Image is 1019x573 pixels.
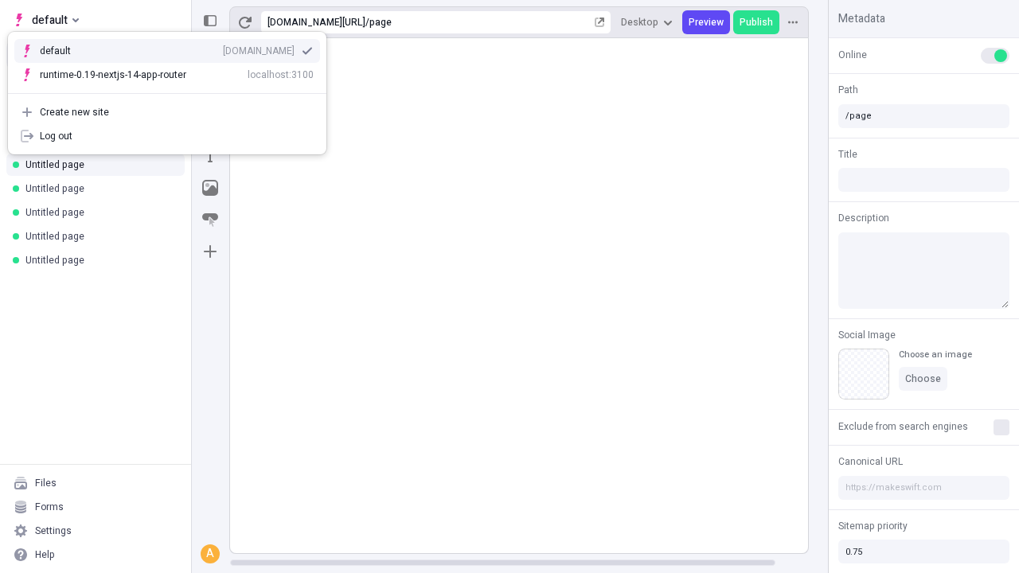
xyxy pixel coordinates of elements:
[25,158,172,171] div: Untitled page
[365,16,369,29] div: /
[35,477,57,489] div: Files
[25,254,172,267] div: Untitled page
[899,349,972,361] div: Choose an image
[838,419,968,434] span: Exclude from search engines
[248,68,314,81] div: localhost:3100
[35,501,64,513] div: Forms
[196,205,224,234] button: Button
[838,83,858,97] span: Path
[838,147,857,162] span: Title
[196,142,224,170] button: Text
[838,476,1009,500] input: https://makeswift.com
[35,548,55,561] div: Help
[6,8,85,32] button: Select site
[25,230,172,243] div: Untitled page
[32,10,68,29] span: default
[40,68,186,81] div: runtime-0.19-nextjs-14-app-router
[838,48,867,62] span: Online
[202,546,218,562] div: A
[621,16,658,29] span: Desktop
[8,33,326,93] div: Suggestions
[615,10,679,34] button: Desktop
[899,367,947,391] button: Choose
[369,16,591,29] div: page
[223,45,295,57] div: [DOMAIN_NAME]
[838,454,903,469] span: Canonical URL
[838,328,896,342] span: Social Image
[838,211,889,225] span: Description
[267,16,365,29] div: [URL][DOMAIN_NAME]
[25,182,172,195] div: Untitled page
[740,16,773,29] span: Publish
[35,524,72,537] div: Settings
[733,10,779,34] button: Publish
[905,372,941,385] span: Choose
[40,45,96,57] div: default
[25,206,172,219] div: Untitled page
[689,16,724,29] span: Preview
[838,519,908,533] span: Sitemap priority
[682,10,730,34] button: Preview
[196,173,224,202] button: Image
